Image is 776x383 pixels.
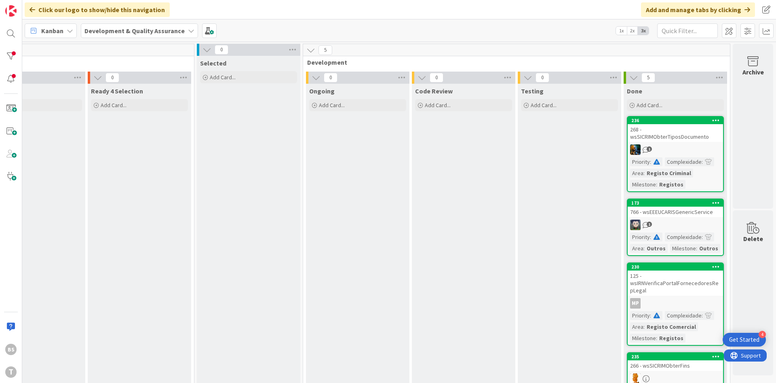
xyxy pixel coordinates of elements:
[743,234,763,243] div: Delete
[627,116,724,192] a: 236268 - wsSICRIMObterTiposDocumentoJCPriority:Complexidade:Area:Registo CriminalMilestone:Registos
[696,244,697,253] span: :
[627,27,638,35] span: 2x
[759,331,766,338] div: 4
[105,73,119,83] span: 0
[665,311,702,320] div: Complexidade
[628,353,723,360] div: 235
[645,322,698,331] div: Registo Comercial
[643,244,645,253] span: :
[650,157,651,166] span: :
[647,222,652,227] span: 1
[628,271,723,296] div: 125 - wsIRNVerificaPortalFornecedoresRepLegal
[670,244,696,253] div: Milestone
[630,233,650,241] div: Priority
[200,59,226,67] span: Selected
[210,74,236,81] span: Add Card...
[101,102,127,109] span: Add Card...
[25,2,170,17] div: Click our logo to show/hide this navigation
[702,157,703,166] span: :
[742,67,764,77] div: Archive
[630,220,641,230] img: LS
[319,102,345,109] span: Add Card...
[697,244,720,253] div: Outros
[628,207,723,217] div: 766 - wsEEEUCARISGenericService
[656,180,657,189] span: :
[657,334,685,343] div: Registos
[318,45,332,55] span: 5
[630,157,650,166] div: Priority
[5,366,17,378] div: T
[628,263,723,271] div: 230
[631,200,723,206] div: 173
[630,244,643,253] div: Area
[324,73,337,83] span: 0
[17,1,37,11] span: Support
[628,360,723,371] div: 266 - wsSICRIMObterFins
[630,180,656,189] div: Milestone
[628,199,723,217] div: 173766 - wsEEEUCARISGenericService
[628,144,723,155] div: JC
[41,26,63,36] span: Kanban
[628,263,723,296] div: 230125 - wsIRNVerificaPortalFornecedoresRepLegal
[425,102,451,109] span: Add Card...
[630,169,643,178] div: Area
[650,311,651,320] span: :
[637,102,662,109] span: Add Card...
[616,27,627,35] span: 1x
[627,199,724,256] a: 173766 - wsEEEUCARISGenericServiceLSPriority:Complexidade:Area:OutrosMilestone:Outros
[521,87,544,95] span: Testing
[665,157,702,166] div: Complexidade
[657,23,718,38] input: Quick Filter...
[645,169,693,178] div: Registo Criminal
[702,233,703,241] span: :
[531,102,557,109] span: Add Card...
[415,87,453,95] span: Code Review
[647,146,652,152] span: 1
[627,262,724,346] a: 230125 - wsIRNVerificaPortalFornecedoresRepLegalMPPriority:Complexidade:Area:Registo ComercialMil...
[628,220,723,230] div: LS
[628,117,723,124] div: 236
[5,344,17,355] div: BS
[641,73,655,83] span: 5
[650,233,651,241] span: :
[638,27,649,35] span: 3x
[84,27,185,35] b: Development & Quality Assurance
[627,87,642,95] span: Done
[630,322,643,331] div: Area
[641,2,755,17] div: Add and manage tabs by clicking
[702,311,703,320] span: :
[628,117,723,142] div: 236268 - wsSICRIMObterTiposDocumento
[631,118,723,123] div: 236
[5,5,17,17] img: Visit kanbanzone.com
[630,144,641,155] img: JC
[628,124,723,142] div: 268 - wsSICRIMObterTiposDocumento
[628,199,723,207] div: 173
[645,244,668,253] div: Outros
[665,233,702,241] div: Complexidade
[630,311,650,320] div: Priority
[307,58,720,66] span: Development
[536,73,549,83] span: 0
[631,264,723,270] div: 230
[628,298,723,309] div: MP
[643,322,645,331] span: :
[729,336,759,344] div: Get Started
[309,87,335,95] span: Ongoing
[657,180,685,189] div: Registos
[628,353,723,371] div: 235266 - wsSICRIMObterFins
[631,354,723,360] div: 235
[656,334,657,343] span: :
[91,87,143,95] span: Ready 4 Selection
[630,334,656,343] div: Milestone
[723,333,766,347] div: Open Get Started checklist, remaining modules: 4
[215,45,228,55] span: 0
[643,169,645,178] span: :
[430,73,443,83] span: 0
[630,298,641,309] div: MP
